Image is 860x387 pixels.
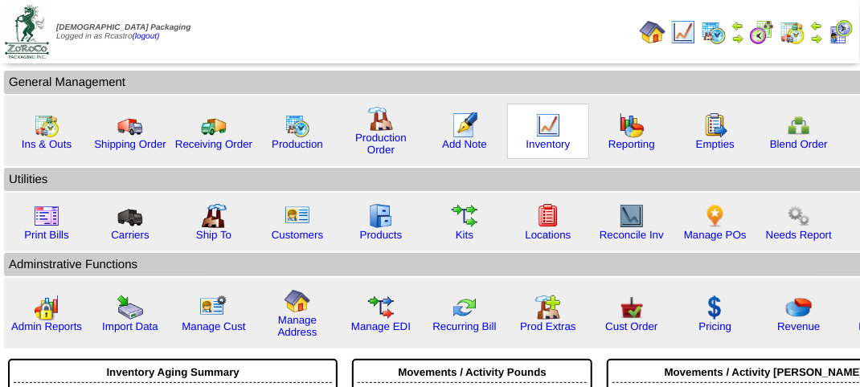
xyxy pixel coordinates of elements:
[526,138,571,150] a: Inventory
[535,203,561,229] img: locations.gif
[358,362,587,383] div: Movements / Activity Pounds
[699,320,732,332] a: Pricing
[199,295,229,320] img: managecust.png
[766,229,832,241] a: Needs Report
[360,229,403,241] a: Products
[786,295,812,320] img: pie_chart.png
[34,112,59,138] img: calendarinout.gif
[696,138,735,150] a: Empties
[702,295,728,320] img: dollar.gif
[285,288,310,314] img: home.gif
[770,138,828,150] a: Blend Order
[535,112,561,138] img: line_graph.gif
[196,229,231,241] a: Ship To
[701,19,727,45] img: calendarprod.gif
[272,229,323,241] a: Customers
[786,112,812,138] img: network.png
[14,362,332,383] div: Inventory Aging Summary
[56,23,190,41] span: Logged in as Rcastro
[56,23,190,32] span: [DEMOGRAPHIC_DATA] Packaging
[535,295,561,320] img: prodextras.gif
[117,112,143,138] img: truck.gif
[24,229,69,241] a: Print Bills
[368,106,394,132] img: factory.gif
[34,203,59,229] img: invoice2.gif
[608,138,655,150] a: Reporting
[117,295,143,320] img: import.gif
[355,132,407,156] a: Production Order
[456,229,473,241] a: Kits
[810,32,823,45] img: arrowright.gif
[731,19,744,32] img: arrowleft.gif
[619,295,645,320] img: cust_order.png
[351,320,411,332] a: Manage EDI
[11,320,82,332] a: Admin Reports
[702,112,728,138] img: workorder.gif
[452,295,477,320] img: reconcile.gif
[810,19,823,32] img: arrowleft.gif
[111,229,149,241] a: Carriers
[640,19,665,45] img: home.gif
[777,320,820,332] a: Revenue
[102,320,158,332] a: Import Data
[175,138,252,150] a: Receiving Order
[619,203,645,229] img: line_graph2.gif
[731,32,744,45] img: arrowright.gif
[182,320,245,332] a: Manage Cust
[94,138,166,150] a: Shipping Order
[828,19,854,45] img: calendarcustomer.gif
[133,32,160,41] a: (logout)
[272,138,323,150] a: Production
[452,112,477,138] img: orders.gif
[117,203,143,229] img: truck3.gif
[285,112,310,138] img: calendarprod.gif
[278,314,317,338] a: Manage Address
[34,295,59,320] img: graph2.png
[520,320,576,332] a: Prod Extras
[285,203,310,229] img: customers.gif
[619,112,645,138] img: graph.gif
[442,138,487,150] a: Add Note
[22,138,72,150] a: Ins & Outs
[368,295,394,320] img: edi.gif
[702,203,728,229] img: po.png
[780,19,805,45] img: calendarinout.gif
[201,112,227,138] img: truck2.gif
[5,5,49,59] img: zoroco-logo-small.webp
[670,19,696,45] img: line_graph.gif
[452,203,477,229] img: workflow.gif
[605,320,657,332] a: Cust Order
[600,229,664,241] a: Reconcile Inv
[201,203,227,229] img: factory2.gif
[684,229,747,241] a: Manage POs
[786,203,812,229] img: workflow.png
[432,320,496,332] a: Recurring Bill
[525,229,571,241] a: Locations
[368,203,394,229] img: cabinet.gif
[749,19,775,45] img: calendarblend.gif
